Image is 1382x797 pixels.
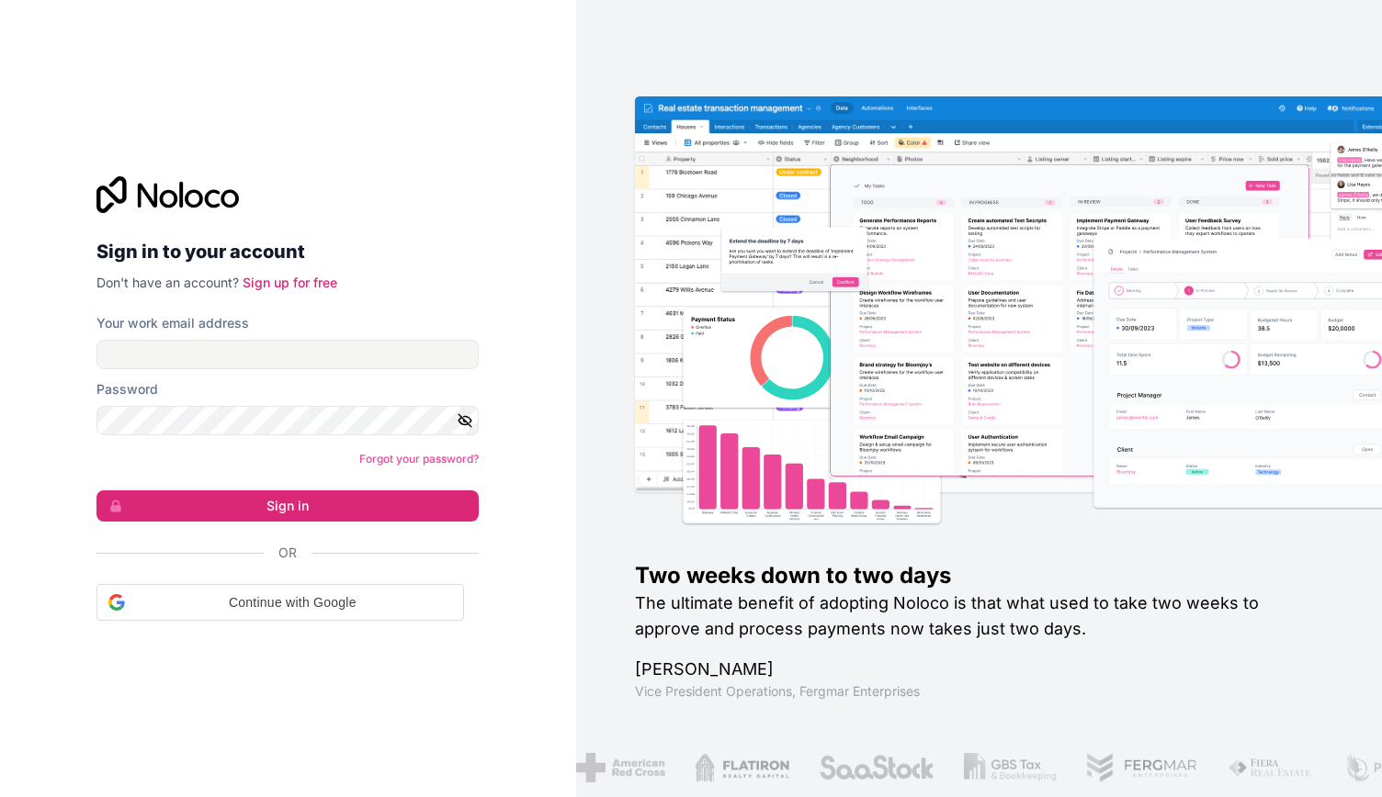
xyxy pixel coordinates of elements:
div: Continue with Google [96,584,464,621]
a: Forgot your password? [359,452,479,466]
input: Password [96,406,479,435]
span: Or [278,544,297,562]
img: /assets/fiera-fwj2N5v4.png [1226,753,1312,782]
span: Don't have an account? [96,275,239,290]
button: Sign in [96,490,479,522]
a: Sign up for free [243,275,337,290]
img: /assets/fergmar-CudnrXN5.png [1084,753,1196,782]
input: Email address [96,340,479,369]
span: Continue with Google [132,593,452,612]
h1: Vice President Operations , Fergmar Enterprises [635,682,1323,701]
label: Password [96,380,158,398]
img: /assets/american-red-cross-BAupjrZR.png [573,753,663,782]
h1: [PERSON_NAME] [635,657,1323,682]
h1: Two weeks down to two days [635,561,1323,590]
img: /assets/gbstax-C-GtDUiK.png [962,753,1056,782]
img: /assets/flatiron-C8eUkumj.png [693,753,788,782]
h2: Sign in to your account [96,235,479,268]
h2: The ultimate benefit of adopting Noloco is that what used to take two weeks to approve and proces... [635,590,1323,642]
label: Your work email address [96,314,249,332]
img: /assets/saastock-C6Zbiodz.png [817,753,933,782]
